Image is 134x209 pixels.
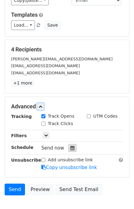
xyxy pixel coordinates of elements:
[103,179,134,209] iframe: Chat Widget
[11,79,34,87] a: +1 more
[11,63,80,68] small: [EMAIL_ADDRESS][DOMAIN_NAME]
[93,113,117,120] label: UTM Codes
[5,184,25,195] a: Send
[11,57,113,61] small: [PERSON_NAME][EMAIL_ADDRESS][DOMAIN_NAME]
[11,11,38,18] a: Templates
[41,145,64,151] span: Send now
[11,133,27,138] strong: Filters
[11,71,80,75] small: [EMAIL_ADDRESS][DOMAIN_NAME]
[41,165,97,170] a: Copy unsubscribe link
[27,184,54,195] a: Preview
[11,20,35,30] a: Load...
[55,184,102,195] a: Send Test Email
[11,145,33,150] strong: Schedule
[48,113,74,120] label: Track Opens
[48,157,93,163] label: Add unsubscribe link
[11,114,32,119] strong: Tracking
[48,120,73,127] label: Track Clicks
[11,103,123,110] h5: Advanced
[44,20,61,30] button: Save
[11,158,41,163] strong: Unsubscribe
[11,46,123,53] h5: 4 Recipients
